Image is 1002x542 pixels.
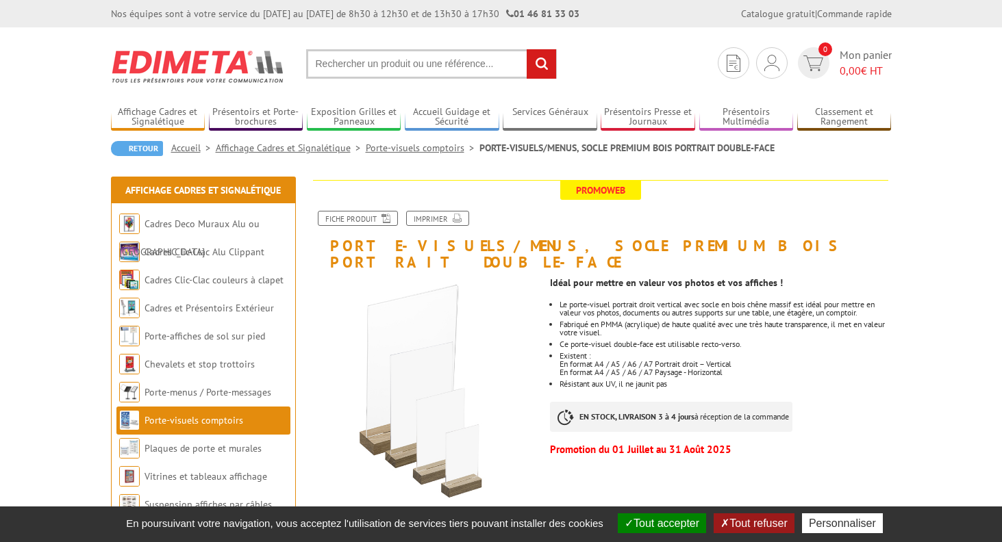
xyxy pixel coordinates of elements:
[318,211,398,226] a: Fiche produit
[527,49,556,79] input: rechercher
[699,106,794,129] a: Présentoirs Multimédia
[840,64,861,77] span: 0,00
[503,106,597,129] a: Services Généraux
[119,382,140,402] img: Porte-menus / Porte-messages
[145,442,262,454] a: Plaques de porte et murales
[119,354,140,374] img: Chevalets et stop trottoirs
[506,8,579,20] strong: 01 46 81 33 03
[802,513,883,533] button: Personnaliser (fenêtre modale)
[803,55,823,71] img: devis rapide
[560,380,891,388] div: Résistant aux UV, il ne jaunit pas
[727,55,740,72] img: devis rapide
[111,7,579,21] div: Nos équipes sont à votre service du [DATE] au [DATE] de 8h30 à 12h30 et de 13h30 à 17h30
[560,360,891,376] p: En format A4 / A5 / A6 / A7 Portrait droit – Vertical En format A4 / A5 / A6 / A7 Paysage - Horiz...
[550,446,891,454] p: Promotion du 01 Juillet au 31 Août 2025
[119,517,610,529] span: En poursuivant votre navigation, vous acceptez l'utilisation de services tiers pouvant installer ...
[797,106,892,129] a: Classement et Rangement
[119,218,260,258] a: Cadres Deco Muraux Alu ou [GEOGRAPHIC_DATA]
[794,47,892,79] a: devis rapide 0 Mon panier 0,00€ HT
[209,106,303,129] a: Présentoirs et Porte-brochures
[145,330,265,342] a: Porte-affiches de sol sur pied
[550,276,783,289] strong: Idéal pour mettre en valeur vos photos et vos affiches !
[145,498,272,511] a: Suspension affiches par câbles
[119,466,140,487] img: Vitrines et tableaux affichage
[119,438,140,459] img: Plaques de porte et murales
[119,214,140,234] img: Cadres Deco Muraux Alu ou Bois
[111,41,286,92] img: Edimeta
[145,302,274,314] a: Cadres et Présentoirs Extérieur
[119,326,140,346] img: Porte-affiches de sol sur pied
[479,141,775,155] li: PORTE-VISUELS/MENUS, SOCLE PREMIUM BOIS PORTRAIT DOUBLE-FACE
[405,106,499,129] a: Accueil Guidage et Sécurité
[560,340,891,348] li: Ce porte-visuel double-face est utilisable recto-verso.
[560,181,641,200] span: Promoweb
[307,106,401,129] a: Exposition Grilles et Panneaux
[818,42,832,56] span: 0
[145,358,255,370] a: Chevalets et stop trottoirs
[145,246,264,258] a: Cadres Clic-Clac Alu Clippant
[840,63,892,79] span: € HT
[119,298,140,318] img: Cadres et Présentoirs Extérieur
[406,211,469,226] a: Imprimer
[119,410,140,430] img: Porte-visuels comptoirs
[817,8,892,20] a: Commande rapide
[111,106,205,129] a: Affichage Cadres et Signalétique
[714,513,794,533] button: Tout refuser
[145,274,284,286] a: Cadres Clic-Clac couleurs à clapet
[310,277,540,508] img: supports_porte_visuel_bois_portrait_vertical_407723_vide.jpg
[741,8,815,20] a: Catalogue gratuit
[111,141,163,156] a: Retour
[764,55,779,71] img: devis rapide
[840,47,892,79] span: Mon panier
[125,184,281,196] a: Affichage Cadres et Signalétique
[145,470,267,482] a: Vitrines et tableaux affichage
[741,7,892,21] div: |
[618,513,706,533] button: Tout accepter
[579,411,694,422] strong: EN STOCK, LIVRAISON 3 à 4 jours
[171,142,216,154] a: Accueil
[366,142,479,154] a: Porte-visuels comptoirs
[145,386,271,398] a: Porte-menus / Porte-messages
[306,49,557,79] input: Rechercher un produit ou une référence...
[560,320,891,337] li: Fabriqué en PMMA (acrylique) de haute qualité avec une très haute transparence, il met en valeur ...
[119,494,140,515] img: Suspension affiches par câbles
[601,106,695,129] a: Présentoirs Presse et Journaux
[145,414,243,426] a: Porte-visuels comptoirs
[550,402,792,432] p: à réception de la commande
[216,142,366,154] a: Affichage Cadres et Signalétique
[119,270,140,290] img: Cadres Clic-Clac couleurs à clapet
[560,300,891,317] li: Le porte-visuel portrait droit vertical avec socle en bois chêne massif est idéal pour mettre en ...
[560,352,891,360] p: Existent :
